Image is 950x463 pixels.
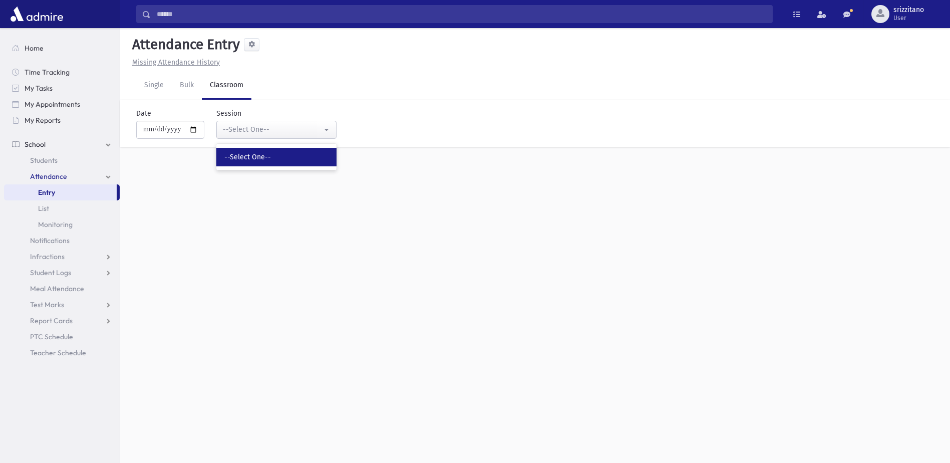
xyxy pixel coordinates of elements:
[151,5,772,23] input: Search
[30,284,84,293] span: Meal Attendance
[4,168,120,184] a: Attendance
[132,58,220,67] u: Missing Attendance History
[893,6,924,14] span: srizzitano
[202,72,251,100] a: Classroom
[4,136,120,152] a: School
[4,249,120,265] a: Infractions
[8,4,66,24] img: AdmirePro
[128,36,240,53] h5: Attendance Entry
[25,68,70,77] span: Time Tracking
[4,80,120,96] a: My Tasks
[4,281,120,297] a: Meal Attendance
[4,345,120,361] a: Teacher Schedule
[4,64,120,80] a: Time Tracking
[172,72,202,100] a: Bulk
[136,108,151,119] label: Date
[30,348,86,357] span: Teacher Schedule
[4,216,120,233] a: Monitoring
[30,252,65,261] span: Infractions
[25,84,53,93] span: My Tasks
[4,40,120,56] a: Home
[216,108,241,119] label: Session
[4,313,120,329] a: Report Cards
[4,233,120,249] a: Notifications
[25,140,46,149] span: School
[4,200,120,216] a: List
[30,236,70,245] span: Notifications
[223,124,322,135] div: --Select One--
[25,100,80,109] span: My Appointments
[30,172,67,181] span: Attendance
[30,156,58,165] span: Students
[128,58,220,67] a: Missing Attendance History
[136,72,172,100] a: Single
[25,44,44,53] span: Home
[4,265,120,281] a: Student Logs
[216,121,337,139] button: --Select One--
[30,316,73,325] span: Report Cards
[4,297,120,313] a: Test Marks
[38,204,49,213] span: List
[4,329,120,345] a: PTC Schedule
[30,332,73,341] span: PTC Schedule
[25,116,61,125] span: My Reports
[893,14,924,22] span: User
[224,152,271,162] span: --Select One--
[4,152,120,168] a: Students
[4,112,120,128] a: My Reports
[38,188,55,197] span: Entry
[30,268,71,277] span: Student Logs
[4,96,120,112] a: My Appointments
[4,184,117,200] a: Entry
[38,220,73,229] span: Monitoring
[30,300,64,309] span: Test Marks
